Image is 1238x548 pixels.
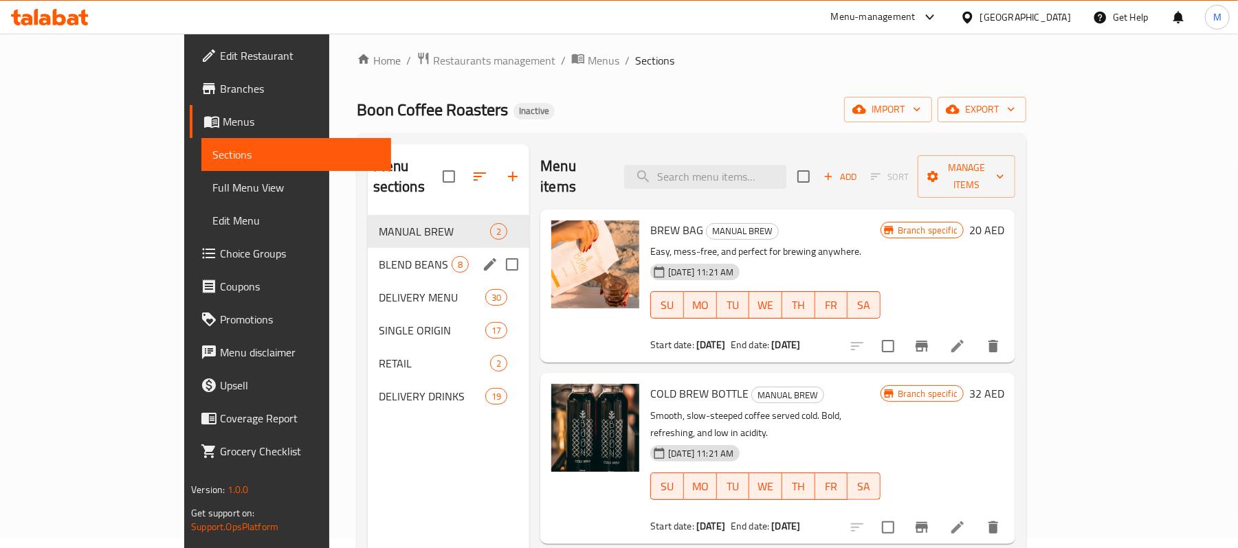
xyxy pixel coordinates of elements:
span: Get support on: [191,504,254,522]
img: BREW BAG [551,220,639,308]
span: WE [755,477,777,496]
span: Add item [818,166,862,187]
span: SINGLE ORIGIN [379,322,485,339]
h2: Menu sections [373,156,443,197]
span: SA [853,295,875,315]
p: Easy, mess-free, and perfect for brewing anywhere. [650,243,881,260]
span: Coverage Report [220,410,380,426]
span: Select all sections [434,162,463,191]
span: Boon Coffee Roasters [357,94,508,125]
button: Add section [496,160,529,193]
a: Edit Menu [201,204,391,237]
span: SU [656,477,678,496]
a: Restaurants management [417,52,555,69]
span: Add [821,169,859,185]
span: Inactive [513,105,555,117]
b: [DATE] [772,336,801,354]
span: Edit Menu [212,212,380,229]
span: Sections [635,52,674,69]
span: COLD BREW BOTTLE [650,383,749,404]
button: Add [818,166,862,187]
input: search [624,165,786,189]
h6: 32 AED [969,384,1004,403]
span: 19 [486,390,507,403]
span: 8 [452,258,468,271]
span: Select to update [874,513,903,542]
img: COLD BREW BOTTLE [551,384,639,472]
span: TU [722,477,744,496]
a: Menu disclaimer [190,336,391,369]
button: SA [848,291,881,319]
div: SINGLE ORIGIN17 [368,314,530,347]
button: SA [848,472,881,500]
span: 1.0.0 [227,481,248,499]
span: Edit Restaurant [220,47,380,64]
span: [DATE] 11:21 AM [663,447,739,460]
button: SU [650,291,684,319]
span: MANUAL BREW [379,223,490,240]
a: Menus [190,105,391,138]
div: MANUAL BREW [751,387,824,403]
span: Full Menu View [212,179,380,196]
div: items [490,355,507,372]
span: Select section first [862,166,918,187]
span: Branch specific [892,387,963,400]
span: DELIVERY DRINKS [379,388,485,404]
span: TH [788,477,810,496]
span: Select section [789,162,818,191]
span: RETAIL [379,355,490,372]
button: WE [749,472,782,500]
a: Sections [201,138,391,171]
span: Branch specific [892,224,963,237]
div: items [485,322,507,339]
span: MO [689,477,711,496]
span: Choice Groups [220,245,380,262]
li: / [561,52,566,69]
button: export [938,97,1026,122]
span: End date: [731,336,769,354]
button: SU [650,472,684,500]
li: / [406,52,411,69]
div: MANUAL BREW [706,223,779,240]
a: Coupons [190,270,391,303]
button: FR [815,472,848,500]
button: Branch-specific-item [905,511,938,544]
span: M [1213,10,1222,25]
span: MO [689,295,711,315]
span: End date: [731,517,769,535]
a: Promotions [190,303,391,336]
span: MANUAL BREW [707,223,778,239]
button: Branch-specific-item [905,330,938,363]
button: import [844,97,932,122]
nav: breadcrumb [357,52,1027,69]
span: MANUAL BREW [752,387,824,403]
b: [DATE] [696,336,725,354]
div: RETAIL2 [368,347,530,380]
span: SA [853,477,875,496]
span: Branches [220,80,380,97]
div: MANUAL BREW2 [368,215,530,248]
span: 30 [486,291,507,304]
span: BLEND BEANS [379,256,452,273]
button: TH [782,472,815,500]
span: TH [788,295,810,315]
span: SU [656,295,678,315]
span: export [949,101,1015,118]
span: Start date: [650,517,694,535]
button: TU [717,291,750,319]
span: DELIVERY MENU [379,289,485,306]
button: TH [782,291,815,319]
button: TU [717,472,750,500]
a: Upsell [190,369,391,402]
button: MO [684,472,717,500]
button: delete [977,330,1010,363]
span: BREW BAG [650,220,703,240]
div: Menu-management [831,9,916,25]
div: BLEND BEANS8edit [368,248,530,281]
span: Menus [588,52,619,69]
p: Smooth, slow-steeped coffee served cold. Bold, refreshing, and low in acidity. [650,407,881,442]
span: Sort sections [463,160,496,193]
a: Edit menu item [949,519,966,536]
